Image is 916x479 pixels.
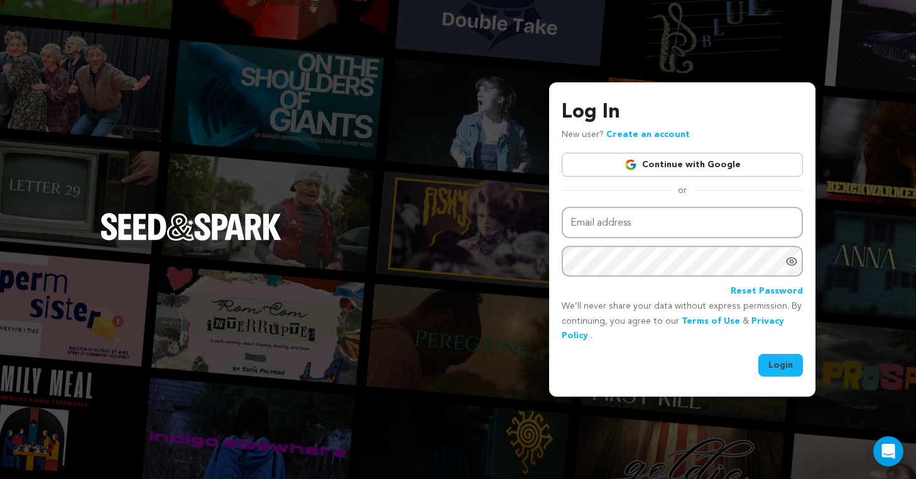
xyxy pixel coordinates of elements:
[606,130,690,139] a: Create an account
[873,436,903,466] div: Open Intercom Messenger
[101,213,281,266] a: Seed&Spark Homepage
[562,299,803,344] p: We’ll never share your data without express permission. By continuing, you agree to our & .
[562,207,803,239] input: Email address
[624,158,637,171] img: Google logo
[670,184,694,197] span: or
[562,97,803,128] h3: Log In
[682,317,740,326] a: Terms of Use
[562,153,803,177] a: Continue with Google
[731,284,803,299] a: Reset Password
[101,213,281,241] img: Seed&Spark Logo
[785,255,798,268] a: Show password as plain text. Warning: this will display your password on the screen.
[758,354,803,377] button: Login
[562,128,690,143] p: New user?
